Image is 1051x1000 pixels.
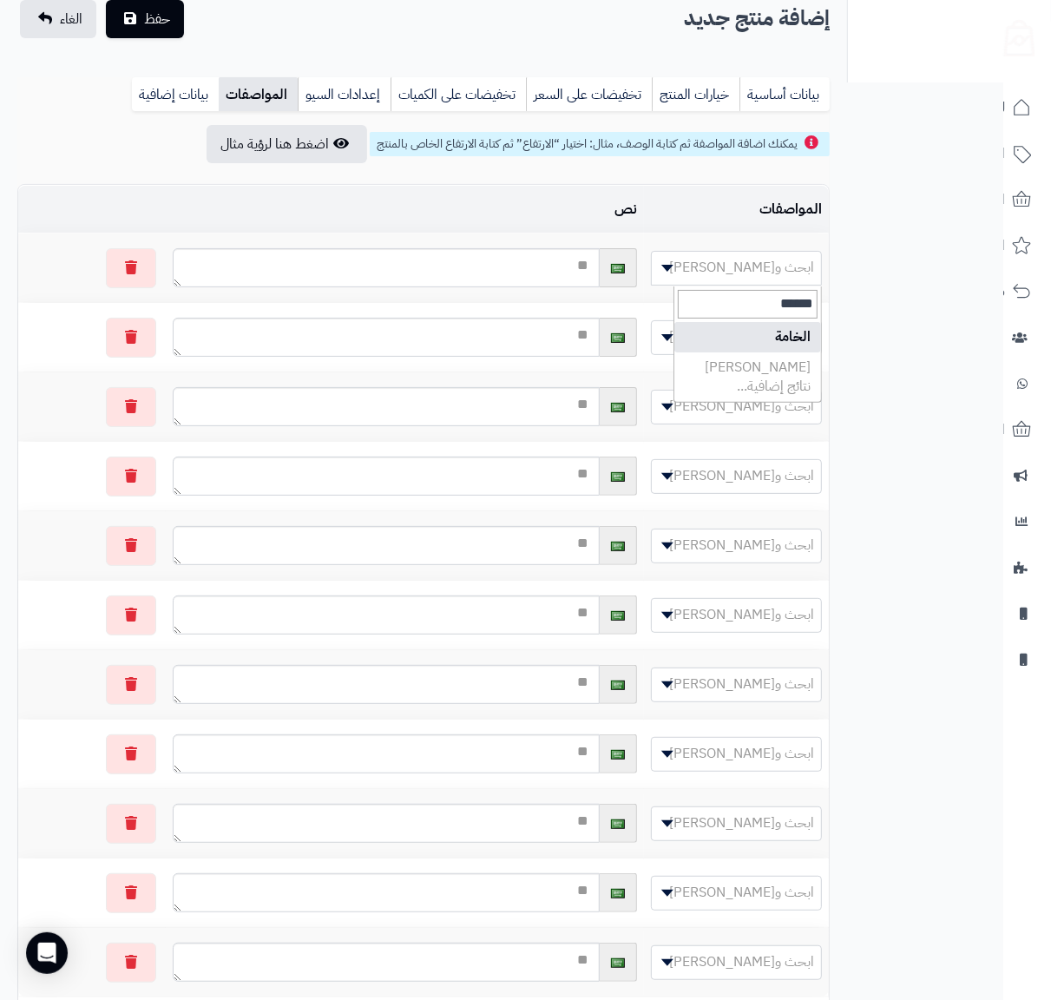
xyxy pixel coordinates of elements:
img: العربية [611,403,625,412]
img: العربية [611,750,625,760]
td: نص [166,186,644,234]
img: العربية [611,542,625,551]
span: ابحث و[PERSON_NAME] [669,951,814,972]
a: المواصفات [219,77,298,112]
span: حفظ [144,9,170,30]
a: بيانات أساسية [739,77,830,112]
a: بيانات إضافية [132,77,219,112]
span: يمكنك اضافة المواصفة ثم كتابة الوصف، مثال: اختيار “الارتفاع” ثم كتابة الارتفاع الخاص بالمنتج [377,135,798,153]
td: المواصفات [644,186,829,234]
span: ابحث و[PERSON_NAME] [669,674,814,694]
span: ابحث و[PERSON_NAME] [669,743,814,764]
h2: إضافة منتج جديد [684,1,830,36]
img: العربية [611,611,625,621]
img: العربية [611,333,625,343]
a: خيارات المنتج [652,77,739,112]
li: [PERSON_NAME] نتائج إضافية... [674,352,821,403]
span: ابحث و[PERSON_NAME] [669,604,814,625]
div: Open Intercom Messenger [26,932,68,974]
a: تخفيضات على السعر [526,77,652,112]
img: logo [993,13,1035,56]
span: ابحث و[PERSON_NAME] [669,535,814,556]
span: ابحث و[PERSON_NAME] [669,812,814,833]
img: العربية [611,819,625,829]
button: اضغط هنا لرؤية مثال [207,125,367,163]
img: العربية [611,681,625,690]
span: ابحث و[PERSON_NAME] [669,465,814,486]
img: العربية [611,889,625,898]
span: ابحث و[PERSON_NAME] [669,882,814,903]
span: ابحث و[PERSON_NAME] [669,257,814,278]
li: الخامة [674,322,821,352]
span: ابحث و[PERSON_NAME] [669,396,814,417]
img: العربية [611,472,625,482]
img: العربية [611,958,625,968]
img: العربية [611,264,625,273]
a: إعدادات السيو [298,77,391,112]
a: تخفيضات على الكميات [391,77,526,112]
span: الغاء [60,9,82,30]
